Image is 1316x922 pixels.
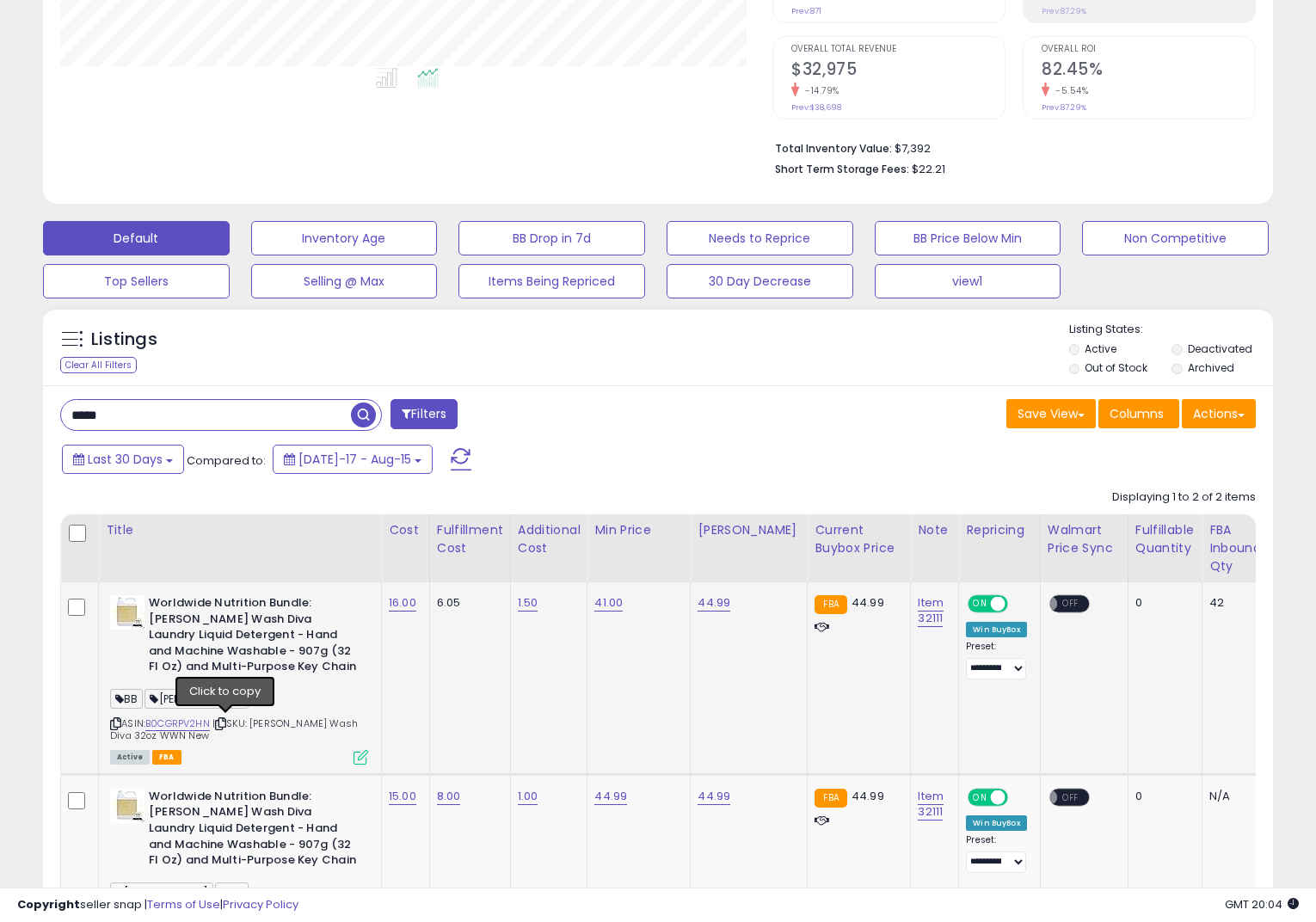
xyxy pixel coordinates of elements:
span: | SKU: [PERSON_NAME] Wash Diva 32oz WWN New [110,716,358,742]
span: OFF [1057,790,1085,804]
a: 44.99 [698,788,730,805]
a: 16.00 [389,594,416,612]
a: B0CGRPV2HN [145,716,210,731]
a: Item 32111 [918,788,944,821]
div: Win BuyBox [966,815,1027,831]
img: 41IEUge6CmL._SL40_.jpg [110,789,145,823]
div: N/A [1209,789,1255,804]
img: 41IEUge6CmL._SL40_.jpg [110,595,145,630]
span: OFF [1005,790,1033,804]
div: Preset: [966,834,1027,873]
div: Repricing [966,521,1033,539]
span: OFF [1057,597,1085,612]
span: 2025-09-15 20:04 GMT [1225,896,1299,913]
span: All listings currently available for purchase on Amazon [110,750,150,765]
div: 0 [1135,595,1189,611]
a: Item 32111 [918,594,944,627]
span: FBA [152,750,181,765]
a: 1.50 [518,594,538,612]
div: Current Buybox Price [815,521,903,557]
a: 44.99 [698,594,730,612]
div: Note [918,521,951,539]
small: FBA [815,595,846,614]
a: Privacy Policy [223,896,298,913]
span: 44.99 [852,594,884,611]
a: 1.00 [518,788,538,805]
div: Cost [389,521,422,539]
span: 44.99 [852,788,884,804]
a: 44.99 [594,788,627,805]
div: Preset: [966,641,1027,679]
span: OFF [1005,597,1033,612]
span: ON [969,790,991,804]
div: ASIN: [110,595,368,763]
span: [PERSON_NAME] [145,689,248,709]
b: Worldwide Nutrition Bundle: [PERSON_NAME] Wash Diva Laundry Liquid Detergent - Hand and Machine W... [149,595,358,679]
a: Terms of Use [147,896,220,913]
a: 41.00 [594,594,623,612]
b: Worldwide Nutrition Bundle: [PERSON_NAME] Wash Diva Laundry Liquid Detergent - Hand and Machine W... [149,789,358,873]
div: seller snap | | [17,897,298,913]
a: 15.00 [389,788,416,805]
div: 42 [1209,595,1255,611]
div: Walmart Price Sync [1048,521,1121,557]
div: Win BuyBox [966,622,1027,637]
div: Min Price [594,521,683,539]
span: BB [110,689,143,709]
div: FBA inbound Qty [1209,521,1261,575]
strong: Copyright [17,896,80,913]
div: Fulfillable Quantity [1135,521,1195,557]
div: 0 [1135,789,1189,804]
small: FBA [815,789,846,808]
a: 8.00 [437,788,461,805]
div: Fulfillment Cost [437,521,503,557]
div: Additional Cost [518,521,581,557]
div: Title [106,521,374,539]
span: ON [969,597,991,612]
div: 6.05 [437,595,497,611]
div: [PERSON_NAME] [698,521,800,539]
